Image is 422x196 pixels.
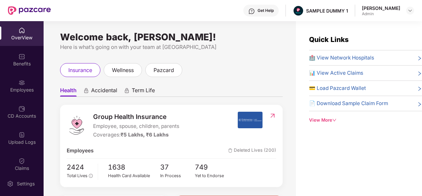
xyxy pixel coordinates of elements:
[93,112,179,122] span: Group Health Insurance
[160,162,195,173] span: 37
[417,70,422,77] span: right
[91,87,117,97] span: Accidental
[93,122,179,130] span: Employee, spouse, children, parents
[294,6,303,16] img: Pazcare_Alternative_logo-01-01.png
[67,147,93,155] span: Employees
[60,87,77,97] span: Health
[132,87,155,97] span: Term Life
[154,66,174,74] span: pazcard
[89,174,92,177] span: info-circle
[83,88,89,94] div: animation
[8,6,51,15] img: New Pazcare Logo
[228,148,232,153] img: deleteIcon
[417,101,422,107] span: right
[7,180,14,187] img: svg+xml;base64,PHN2ZyBpZD0iU2V0dGluZy0yMHgyMCIgeG1sbnM9Imh0dHA6Ly93d3cudzMub3JnLzIwMDAvc3ZnIiB3aW...
[309,69,363,77] span: 📊 View Active Claims
[18,105,25,112] img: svg+xml;base64,PHN2ZyBpZD0iQ0RfQWNjb3VudHMiIGRhdGEtbmFtZT0iQ0QgQWNjb3VudHMiIHhtbG5zPSJodHRwOi8vd3...
[309,35,349,44] span: Quick Links
[306,8,348,14] div: SAMPLE DUMMY 1
[124,88,130,94] div: animation
[18,53,25,60] img: svg+xml;base64,PHN2ZyBpZD0iQmVuZWZpdHMiIHhtbG5zPSJodHRwOi8vd3d3LnczLm9yZy8yMDAwL3N2ZyIgd2lkdGg9Ij...
[112,66,134,74] span: wellness
[67,162,93,173] span: 2424
[238,112,263,128] img: insurerIcon
[309,117,422,124] div: View More
[121,132,169,138] span: ₹5 Lakhs, ₹6 Lakhs
[60,34,283,40] div: Welcome back, [PERSON_NAME]!
[309,54,374,62] span: 🏥 View Network Hospitals
[15,180,37,187] div: Settings
[228,147,276,155] span: Deleted Lives (200)
[362,11,400,17] div: Admin
[108,173,160,179] div: Health Card Available
[332,118,336,122] span: down
[108,162,160,173] span: 1638
[18,158,25,164] img: svg+xml;base64,PHN2ZyBpZD0iQ2xhaW0iIHhtbG5zPSJodHRwOi8vd3d3LnczLm9yZy8yMDAwL3N2ZyIgd2lkdGg9IjIwIi...
[248,8,255,15] img: svg+xml;base64,PHN2ZyBpZD0iSGVscC0zMngzMiIgeG1sbnM9Imh0dHA6Ly93d3cudzMub3JnLzIwMDAvc3ZnIiB3aWR0aD...
[195,162,230,173] span: 749
[93,131,179,139] div: Coverages:
[60,43,283,51] div: Here is what’s going on with your team at [GEOGRAPHIC_DATA]
[195,173,230,179] div: Yet to Endorse
[18,132,25,138] img: svg+xml;base64,PHN2ZyBpZD0iVXBsb2FkX0xvZ3MiIGRhdGEtbmFtZT0iVXBsb2FkIExvZ3MiIHhtbG5zPSJodHRwOi8vd3...
[407,8,413,13] img: svg+xml;base64,PHN2ZyBpZD0iRHJvcGRvd24tMzJ4MzIiIHhtbG5zPSJodHRwOi8vd3d3LnczLm9yZy8yMDAwL3N2ZyIgd2...
[18,27,25,34] img: svg+xml;base64,PHN2ZyBpZD0iSG9tZSIgeG1sbnM9Imh0dHA6Ly93d3cudzMub3JnLzIwMDAvc3ZnIiB3aWR0aD0iMjAiIG...
[68,66,92,74] span: insurance
[309,84,366,92] span: 💳 Load Pazcard Wallet
[160,173,195,179] div: In Process
[309,99,388,107] span: 📄 Download Sample Claim Form
[18,79,25,86] img: svg+xml;base64,PHN2ZyBpZD0iRW1wbG95ZWVzIiB4bWxucz0iaHR0cDovL3d3dy53My5vcmcvMjAwMC9zdmciIHdpZHRoPS...
[417,55,422,62] span: right
[417,86,422,92] span: right
[269,112,276,119] img: RedirectIcon
[258,8,274,13] div: Get Help
[67,115,87,135] img: logo
[362,5,400,11] div: [PERSON_NAME]
[67,173,88,178] span: Total Lives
